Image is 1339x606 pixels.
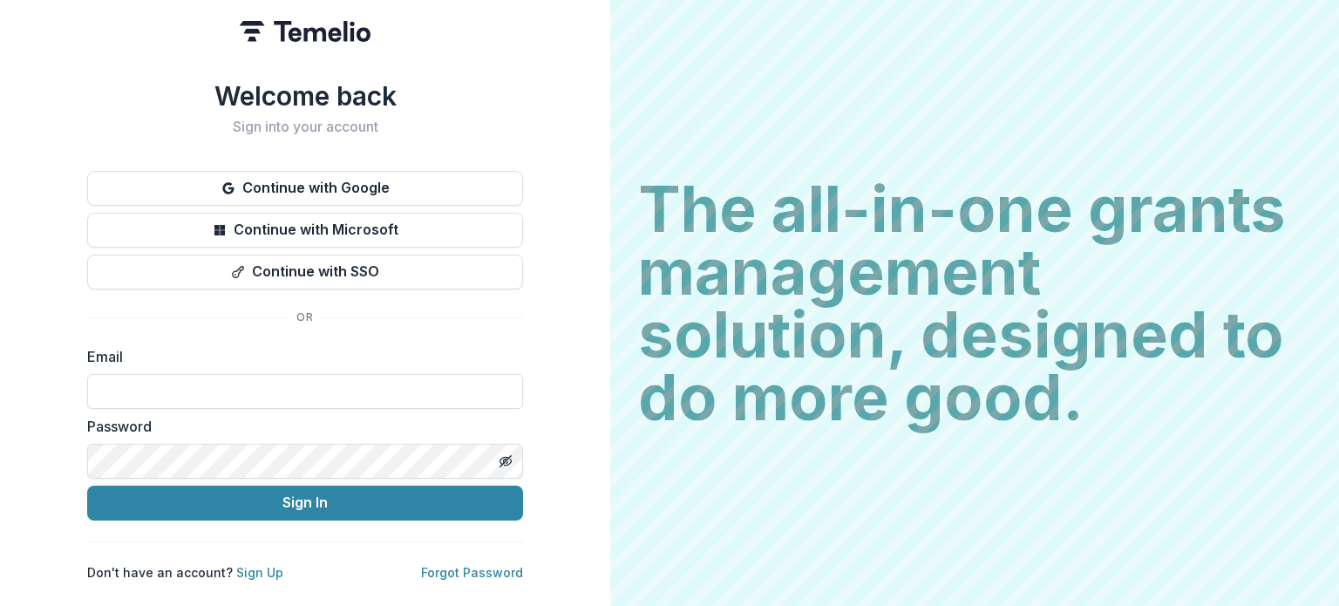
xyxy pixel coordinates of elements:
[87,255,523,289] button: Continue with SSO
[87,416,513,437] label: Password
[87,213,523,248] button: Continue with Microsoft
[87,80,523,112] h1: Welcome back
[492,447,520,475] button: Toggle password visibility
[87,346,513,367] label: Email
[87,171,523,206] button: Continue with Google
[87,119,523,135] h2: Sign into your account
[87,486,523,521] button: Sign In
[421,565,523,580] a: Forgot Password
[87,563,283,582] p: Don't have an account?
[236,565,283,580] a: Sign Up
[240,21,370,42] img: Temelio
